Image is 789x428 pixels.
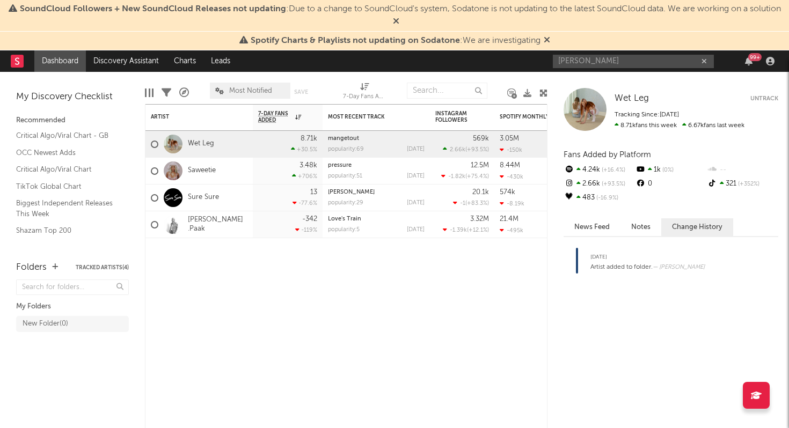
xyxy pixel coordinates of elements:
a: Charts [166,50,203,72]
a: Critical Algo/Viral Chart - GB [16,130,118,142]
span: -1.82k [448,174,465,180]
a: YouTube Hottest Videos [16,242,118,254]
div: Instagram Followers [435,110,473,123]
div: 3.32M [470,216,489,223]
div: 0 [635,177,706,191]
a: Love's Train [328,216,361,222]
a: Biggest Independent Releases This Week [16,197,118,219]
input: Search for folders... [16,279,129,295]
div: Artist [151,114,231,120]
div: -119 % [295,226,317,233]
div: -8.19k [500,200,524,207]
div: 569k [473,135,489,142]
span: 0 % [661,167,674,173]
div: ( ) [443,226,489,233]
span: Dismiss [544,36,550,45]
a: Shazam Top 200 [16,225,118,237]
input: Search for artists [553,55,714,68]
div: Folders [16,261,47,274]
span: +75.4 % [467,174,487,180]
span: Artist added to folder. [590,264,653,270]
span: 2.66k [450,147,465,153]
a: Wet Leg [615,93,649,104]
div: ( ) [441,173,489,180]
span: Fans Added by Platform [564,151,651,159]
div: popularity: 51 [328,173,362,179]
span: 8.71k fans this week [615,122,677,129]
span: SoundCloud Followers + New SoundCloud Releases not updating [20,5,286,13]
a: Critical Algo/Viral Chart [16,164,118,175]
div: ( ) [443,146,489,153]
div: [DATE] [407,173,425,179]
span: +93.5 % [600,181,625,187]
span: -1.39k [450,227,467,233]
div: -- [707,163,778,177]
span: +83.3 % [467,201,487,206]
div: Recommended [16,114,129,127]
a: Leads [203,50,238,72]
div: pressure [328,163,425,168]
div: My Discovery Checklist [16,91,129,104]
a: TikTok Global Chart [16,181,118,193]
div: ( ) [453,200,489,206]
div: 7-Day Fans Added (7-Day Fans Added) [343,77,386,108]
span: : Due to a change to SoundCloud's system, Sodatone is not updating to the latest SoundCloud data.... [20,5,781,13]
div: 8.71k [301,135,317,142]
div: My Folders [16,300,129,313]
span: -1 [460,201,465,206]
div: Edit Columns [145,77,154,108]
button: Save [294,89,308,95]
a: Discovery Assistant [86,50,166,72]
button: News Feed [564,218,620,236]
div: Keysman [328,189,425,195]
span: -16.9 % [595,195,618,201]
a: Wet Leg [188,139,214,149]
span: Most Notified [229,87,272,94]
button: Tracked Artists(4) [76,265,129,270]
a: [PERSON_NAME] .Paak [188,216,247,234]
div: 574k [500,189,515,196]
span: : We are investigating [251,36,540,45]
div: +706 % [292,173,317,180]
a: OCC Newest Adds [16,147,118,159]
div: Love's Train [328,216,425,222]
div: -430k [500,173,523,180]
div: Filters [162,77,171,108]
div: Most Recent Track [328,114,408,120]
button: 99+ [745,57,753,65]
a: Saweetie [188,166,216,175]
div: 4.24k [564,163,635,177]
span: 6.67k fans last week [615,122,744,129]
div: -77.6 % [293,200,317,206]
a: [PERSON_NAME] [328,189,375,195]
div: 13 [310,189,317,196]
div: 99 + [748,53,762,61]
a: New Folder(0) [16,316,129,332]
span: +93.5 % [467,147,487,153]
div: 3.48k [299,162,317,169]
div: 3.05M [500,135,519,142]
div: [DATE] [407,200,425,206]
span: Tracking Since: [DATE] [615,112,679,118]
span: +16.4 % [600,167,625,173]
span: — [PERSON_NAME] [653,264,705,270]
div: 483 [564,191,635,205]
span: Spotify Charts & Playlists not updating on Sodatone [251,36,460,45]
div: +30.5 % [291,146,317,153]
span: 7-Day Fans Added [258,110,293,123]
div: [DATE] [590,250,705,263]
div: Spotify Monthly Listeners [500,114,580,120]
div: New Folder ( 0 ) [23,318,68,330]
div: 12.5M [471,162,489,169]
button: Notes [620,218,661,236]
div: -150k [500,146,522,153]
a: pressure [328,163,352,168]
button: Untrack [750,93,778,104]
div: [DATE] [407,227,425,233]
div: mangetout [328,136,425,142]
button: Change History [661,218,733,236]
div: 8.44M [500,162,520,169]
div: 2.66k [564,177,635,191]
div: 321 [707,177,778,191]
span: +12.1 % [469,227,487,233]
